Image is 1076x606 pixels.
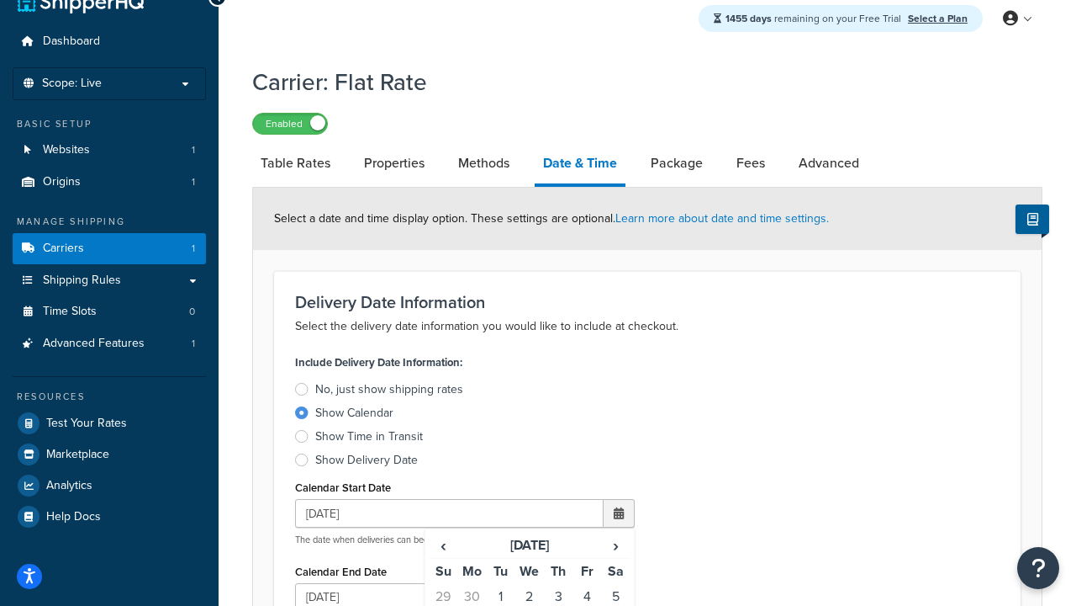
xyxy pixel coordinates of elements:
span: Carriers [43,242,84,256]
a: Marketplace [13,439,206,470]
th: Th [544,559,572,585]
a: Carriers1 [13,233,206,264]
div: Resources [13,390,206,404]
span: Dashboard [43,35,100,49]
span: Help Docs [46,510,101,524]
a: Dashboard [13,26,206,57]
a: Fees [728,143,773,183]
a: Table Rates [252,143,339,183]
span: Websites [43,143,90,157]
label: Enabled [253,114,327,134]
a: Websites1 [13,135,206,166]
th: [DATE] [457,533,601,559]
li: Advanced Features [13,328,206,359]
label: Include Delivery Date Information: [295,351,462,375]
span: 1 [192,337,195,351]
span: Test Your Rates [46,417,127,431]
a: Test Your Rates [13,408,206,439]
a: Help Docs [13,502,206,532]
span: Analytics [46,479,92,493]
a: Package [642,143,711,183]
div: Manage Shipping [13,215,206,229]
a: Date & Time [535,143,625,187]
div: Show Calendar [315,405,393,422]
a: Origins1 [13,167,206,198]
th: Sa [602,559,630,585]
p: The date when deliveries can begin. Leave empty for all dates from [DATE] [295,534,635,546]
span: Scope: Live [42,77,102,91]
span: 0 [189,305,195,319]
span: remaining on your Free Trial [725,11,904,26]
button: Show Help Docs [1015,205,1049,234]
span: 1 [192,242,195,256]
div: Basic Setup [13,117,206,131]
strong: 1455 days [725,11,772,26]
div: No, just show shipping rates [315,381,463,398]
button: Open Resource Center [1017,547,1059,589]
li: Carriers [13,233,206,264]
a: Advanced Features1 [13,328,206,359]
label: Calendar End Date [295,566,387,578]
a: Learn more about date and time settings. [615,210,829,227]
a: Advanced [790,143,868,183]
span: › [603,534,630,557]
th: Mo [457,559,486,585]
label: Calendar Start Date [295,481,391,494]
span: Marketplace [46,448,109,462]
span: Select a date and time display option. These settings are optional. [274,210,829,227]
span: Origins [43,175,81,189]
span: Advanced Features [43,337,145,351]
li: Websites [13,135,206,166]
a: Methods [450,143,518,183]
th: Fr [572,559,601,585]
p: Select the delivery date information you would like to include at checkout. [295,316,1000,337]
th: Su [429,559,457,585]
th: We [515,559,544,585]
a: Select a Plan [908,11,968,26]
a: Shipping Rules [13,265,206,296]
span: 1 [192,175,195,189]
li: Time Slots [13,296,206,327]
h3: Delivery Date Information [295,293,1000,311]
a: Time Slots0 [13,296,206,327]
div: Show Delivery Date [315,452,418,469]
a: Analytics [13,470,206,501]
h1: Carrier: Flat Rate [252,66,1021,98]
div: Show Time in Transit [315,428,423,445]
span: ‹ [430,534,456,557]
li: Origins [13,167,206,198]
span: Time Slots [43,305,97,319]
span: 1 [192,143,195,157]
span: Shipping Rules [43,274,121,288]
th: Tu [487,559,515,585]
a: Properties [356,143,433,183]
